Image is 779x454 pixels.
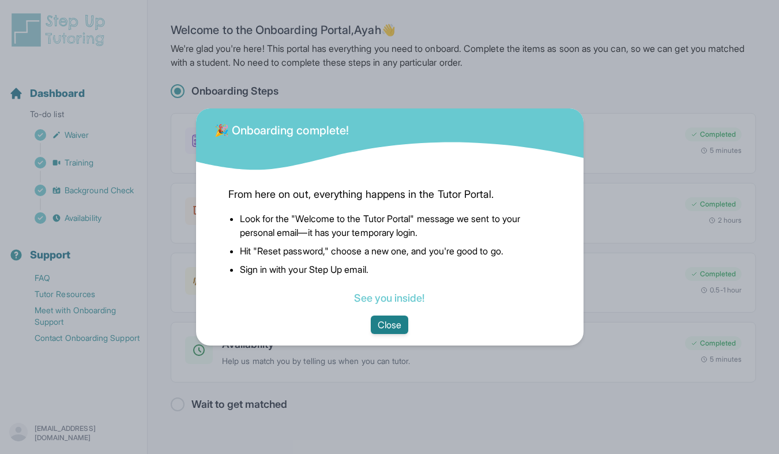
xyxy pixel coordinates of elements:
[240,244,551,258] li: Hit "Reset password," choose a new one, and you're good to go.
[354,292,424,304] a: See you inside!
[228,186,551,202] span: From here on out, everything happens in the Tutor Portal.
[240,212,551,239] li: Look for the "Welcome to the Tutor Portal" message we sent to your personal email—it has your tem...
[240,262,551,276] li: Sign in with your Step Up email.
[371,316,408,334] button: Close
[214,115,349,138] div: 🎉 Onboarding complete!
